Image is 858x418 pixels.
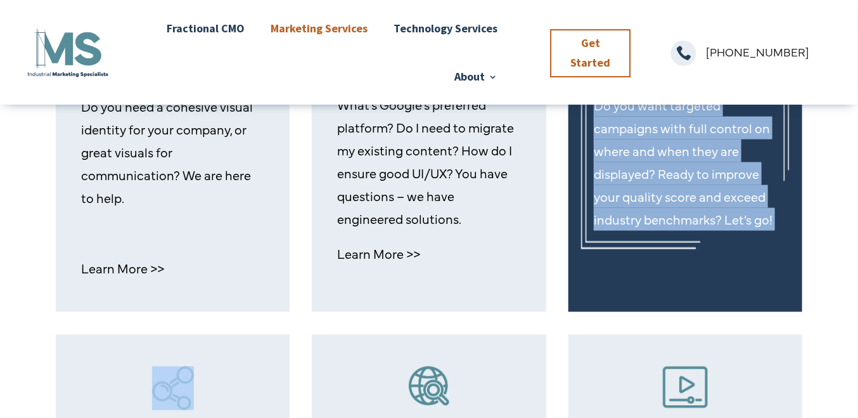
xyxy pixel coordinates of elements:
[671,41,696,66] span: 
[81,95,264,222] p: Do you need a cohesive visual identity for your company, or great visuals for communication? We a...
[455,53,498,101] a: About
[271,4,368,53] a: Marketing Services
[167,4,245,53] a: Fractional CMO
[594,94,777,231] p: Do you want targeted campaigns with full control on where and when they are displayed? Ready to i...
[394,4,498,53] a: Technology Services
[706,41,833,63] p: [PHONE_NUMBER]
[81,258,264,280] p: Learn More >>
[337,93,520,243] p: What’s Google’s preferred platform? Do I need to migrate my existing content? How do I ensure goo...
[550,29,631,77] a: Get Started
[337,243,520,266] p: Learn More >>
